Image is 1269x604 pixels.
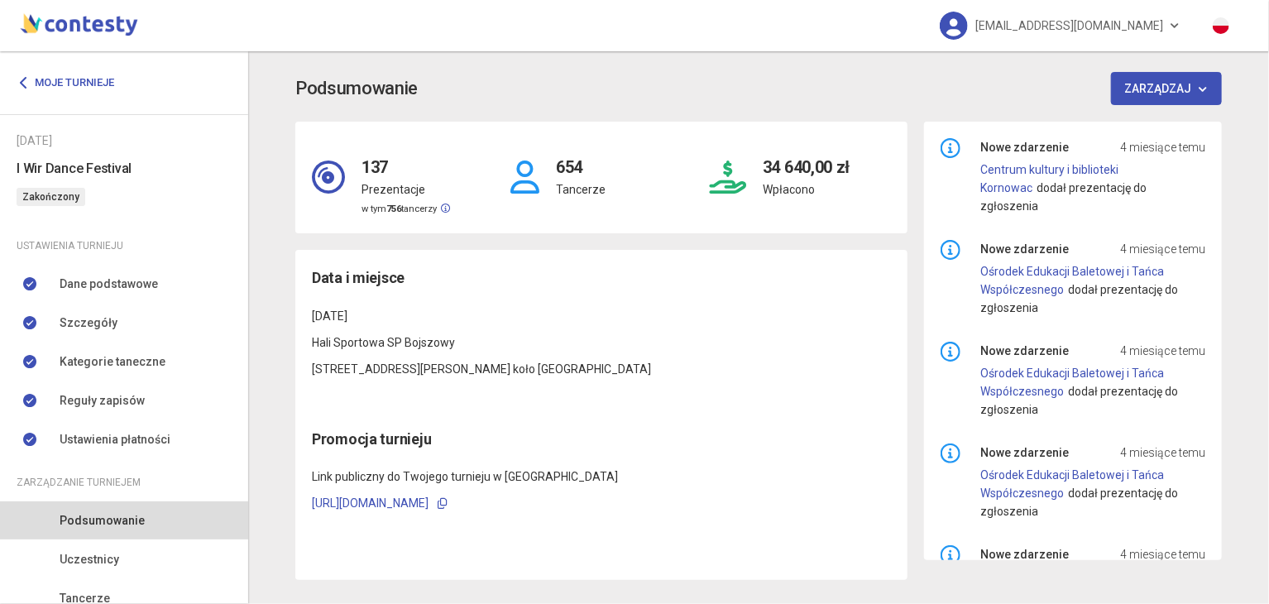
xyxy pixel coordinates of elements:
span: Zarządzanie turniejem [17,473,141,491]
span: Nowe zdarzenie [980,545,1069,563]
span: 4 miesiące temu [1120,240,1205,258]
img: info [941,240,960,260]
app-title: Podsumowanie [295,72,1222,105]
h4: 34 640,00 zł [763,138,850,180]
span: Nowe zdarzenie [980,443,1069,462]
a: Ośrodek Edukacji Baletowej i Tańca Współczesnego [980,468,1164,500]
span: dodał prezentację do zgłoszenia [980,385,1178,416]
p: [STREET_ADDRESS][PERSON_NAME] koło [GEOGRAPHIC_DATA] [312,360,891,378]
small: w tym tancerzy [362,204,450,214]
span: [DATE] [312,309,347,323]
span: Dane podstawowe [60,275,158,293]
span: 4 miesiące temu [1120,443,1205,462]
span: Nowe zdarzenie [980,342,1069,360]
span: Nowe zdarzenie [980,240,1069,258]
span: Podsumowanie [60,511,145,530]
p: Prezentacje [362,180,450,199]
div: Ustawienia turnieju [17,237,232,255]
span: Uczestnicy [60,550,119,568]
h3: Podsumowanie [295,74,418,103]
span: Nowe zdarzenie [980,138,1069,156]
button: Zarządzaj [1111,72,1223,105]
img: info [941,545,960,565]
span: Promocja turnieju [312,430,431,448]
p: Tancerze [556,180,606,199]
span: [EMAIL_ADDRESS][DOMAIN_NAME] [976,8,1164,43]
h4: 654 [556,138,606,180]
h4: 137 [362,138,450,180]
span: Reguły zapisów [60,391,145,410]
p: Wpłacono [763,180,850,199]
a: Centrum kultury i biblioteki Kornowac [980,163,1118,194]
span: dodał prezentację do zgłoszenia [980,181,1147,213]
span: Szczegóły [60,314,117,332]
img: info [941,138,960,158]
span: Zakończony [17,188,85,206]
span: dodał prezentację do zgłoszenia [980,283,1178,314]
a: [URL][DOMAIN_NAME] [312,496,429,510]
a: Ośrodek Edukacji Baletowej i Tańca Współczesnego [980,367,1164,398]
span: dodał prezentację do zgłoszenia [980,487,1178,518]
span: Ustawienia płatności [60,430,170,448]
span: 4 miesiące temu [1120,545,1205,563]
img: info [941,342,960,362]
span: Kategorie taneczne [60,352,165,371]
span: Data i miejsce [312,266,405,290]
p: Link publiczny do Twojego turnieju w [GEOGRAPHIC_DATA] [312,467,891,486]
h6: I Wir Dance Festival [17,158,232,179]
span: 4 miesiące temu [1120,138,1205,156]
a: Moje turnieje [17,68,127,98]
div: [DATE] [17,132,232,150]
span: 4 miesiące temu [1120,342,1205,360]
strong: 756 [386,204,401,214]
a: Ośrodek Edukacji Baletowej i Tańca Współczesnego [980,265,1164,296]
img: info [941,443,960,463]
p: Hali Sportowa SP Bojszowy [312,333,891,352]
